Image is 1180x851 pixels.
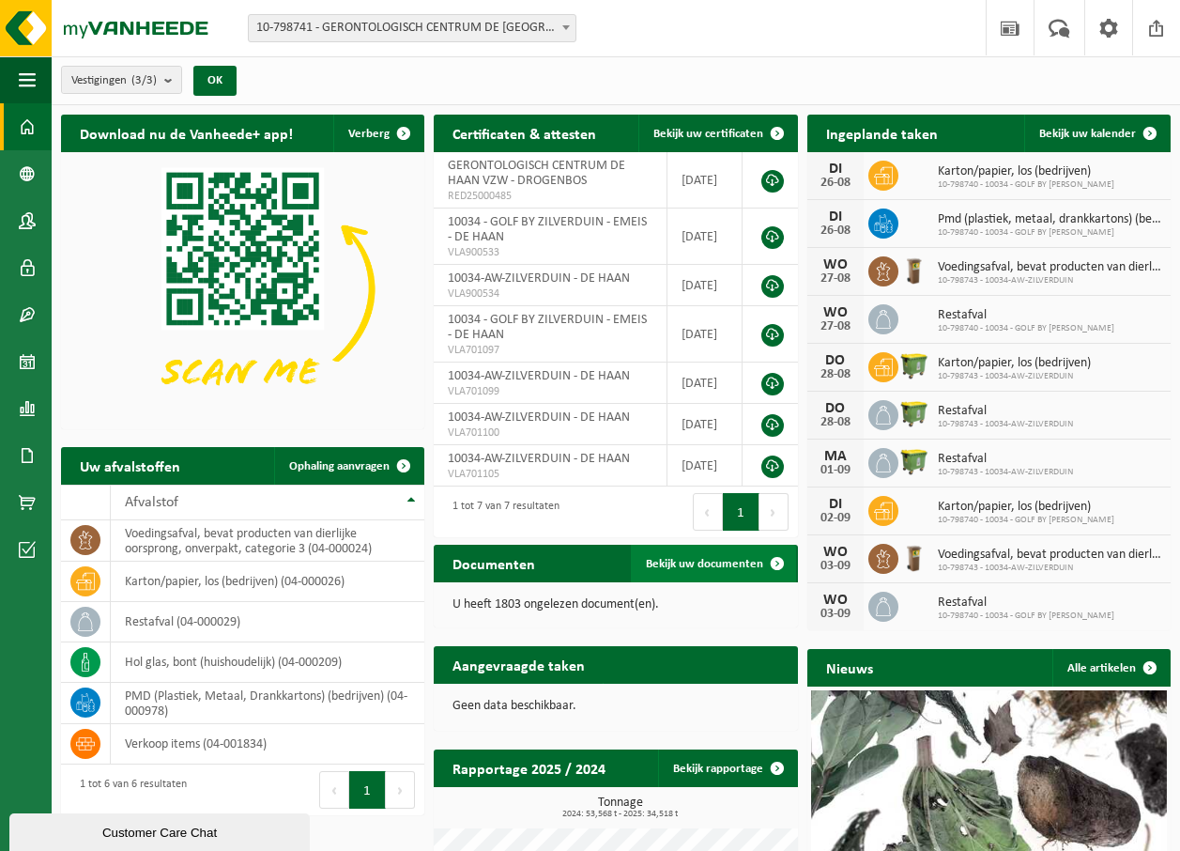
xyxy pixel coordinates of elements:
div: DI [817,497,854,512]
h2: Download nu de Vanheede+ app! [61,115,312,151]
h2: Aangevraagde taken [434,646,604,683]
div: 28-08 [817,416,854,429]
count: (3/3) [131,74,157,86]
img: WB-0140-HPE-BN-01 [898,254,930,286]
td: [DATE] [667,363,742,404]
button: OK [193,66,237,96]
a: Ophaling aanvragen [274,447,422,485]
h2: Nieuws [807,649,892,686]
h2: Certificaten & attesten [434,115,615,151]
img: WB-1100-HPE-GN-50 [898,349,930,381]
span: 10-798743 - 10034-AW-ZILVERDUIN [938,419,1073,430]
td: restafval (04-000029) [111,602,424,642]
span: Restafval [938,404,1073,419]
img: WB-0140-HPE-BN-01 [898,541,930,573]
iframe: chat widget [9,810,314,851]
span: Afvalstof [125,495,178,510]
div: DI [817,162,854,177]
td: hol glas, bont (huishoudelijk) (04-000209) [111,642,424,683]
span: Bekijk uw kalender [1039,128,1136,140]
span: 2024: 53,568 t - 2025: 34,518 t [443,810,797,819]
div: 01-09 [817,464,854,477]
button: Previous [319,771,349,809]
span: 10-798743 - 10034-AW-ZILVERDUIN [938,275,1161,286]
div: WO [817,545,854,560]
a: Bekijk rapportage [658,750,796,787]
td: karton/papier, los (bedrijven) (04-000026) [111,562,424,602]
p: Geen data beschikbaar. [452,700,778,713]
span: Karton/papier, los (bedrijven) [938,164,1114,179]
span: 10034 - GOLF BY ZILVERDUIN - EMEIS - DE HAAN [448,313,647,342]
span: Restafval [938,452,1073,467]
span: VLA701105 [448,467,652,482]
span: RED25000485 [448,189,652,204]
td: [DATE] [667,445,742,487]
div: 1 tot 7 van 7 resultaten [443,491,559,533]
span: 10-798740 - 10034 - GOLF BY [PERSON_NAME] [938,611,1114,622]
span: 10034-AW-ZILVERDUIN - DE HAAN [448,410,630,425]
span: 10-798740 - 10034 - GOLF BY [PERSON_NAME] [938,227,1161,239]
div: 02-09 [817,512,854,525]
button: Next [386,771,415,809]
button: Vestigingen(3/3) [61,66,182,94]
span: Bekijk uw certificaten [653,128,763,140]
h2: Uw afvalstoffen [61,447,199,484]
span: Voedingsafval, bevat producten van dierlijke oorsprong, onverpakt, categorie 3 [938,260,1161,275]
button: Next [759,493,789,531]
p: U heeft 1803 ongelezen document(en). [452,598,778,611]
h2: Ingeplande taken [807,115,957,151]
img: Download de VHEPlus App [61,152,424,425]
span: Karton/papier, los (bedrijven) [938,500,1114,515]
a: Alle artikelen [1052,649,1169,687]
span: VLA701099 [448,384,652,399]
span: VLA701097 [448,343,652,358]
span: 10034-AW-ZILVERDUIN - DE HAAN [448,369,630,383]
span: 10-798741 - GERONTOLOGISCH CENTRUM DE HAAN VZW - DROGENBOS [248,14,576,42]
span: VLA900533 [448,245,652,260]
a: Bekijk uw certificaten [638,115,796,152]
td: [DATE] [667,152,742,209]
span: Karton/papier, los (bedrijven) [938,356,1091,371]
h2: Rapportage 2025 / 2024 [434,750,624,786]
div: 1 tot 6 van 6 resultaten [70,769,187,811]
span: Restafval [938,596,1114,611]
span: VLA900534 [448,286,652,302]
span: 10034-AW-ZILVERDUIN - DE HAAN [448,271,630,286]
td: voedingsafval, bevat producten van dierlijke oorsprong, onverpakt, categorie 3 (04-000024) [111,520,424,562]
div: 03-09 [817,560,854,573]
span: 10-798740 - 10034 - GOLF BY [PERSON_NAME] [938,323,1114,334]
span: Pmd (plastiek, metaal, drankkartons) (bedrijven) [938,212,1161,227]
div: DI [817,209,854,224]
div: 26-08 [817,177,854,190]
span: 10-798741 - GERONTOLOGISCH CENTRUM DE HAAN VZW - DROGENBOS [249,15,575,41]
span: 10034 - GOLF BY ZILVERDUIN - EMEIS - DE HAAN [448,215,647,244]
span: Bekijk uw documenten [646,558,763,570]
h2: Documenten [434,545,554,581]
a: Bekijk uw kalender [1024,115,1169,152]
img: WB-1100-HPE-GN-50 [898,397,930,429]
button: 1 [723,493,759,531]
div: 26-08 [817,224,854,238]
span: 10-798743 - 10034-AW-ZILVERDUIN [938,371,1091,382]
a: Bekijk uw documenten [631,545,796,582]
span: 10034-AW-ZILVERDUIN - DE HAAN [448,452,630,466]
span: 10-798743 - 10034-AW-ZILVERDUIN [938,467,1073,478]
span: 10-798740 - 10034 - GOLF BY [PERSON_NAME] [938,515,1114,526]
span: Voedingsafval, bevat producten van dierlijke oorsprong, onverpakt, categorie 3 [938,548,1161,563]
div: WO [817,593,854,608]
span: Vestigingen [71,67,157,95]
button: Verberg [333,115,422,152]
td: [DATE] [667,404,742,445]
td: [DATE] [667,265,742,306]
span: VLA701100 [448,425,652,441]
div: MA [817,449,854,464]
h3: Tonnage [443,797,797,819]
div: 27-08 [817,320,854,333]
div: DO [817,353,854,368]
div: WO [817,305,854,320]
td: verkoop items (04-001834) [111,724,424,765]
img: WB-1100-HPE-GN-50 [898,445,930,477]
span: Verberg [348,128,390,140]
button: Previous [693,493,723,531]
